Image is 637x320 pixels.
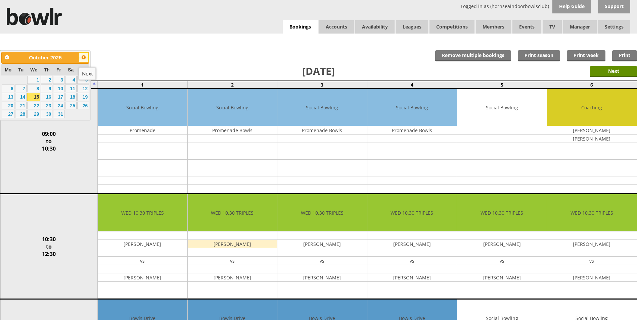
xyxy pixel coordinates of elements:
td: WED 10.30 TRIPLES [457,194,547,231]
a: Prev [2,53,12,62]
a: Print week [567,50,605,61]
span: Wednesday [30,67,37,72]
div: Next [82,71,93,77]
td: [PERSON_NAME] [547,240,637,248]
a: 27 [2,110,14,118]
a: 4 [65,76,77,84]
a: 8 [27,85,40,93]
a: 22 [27,102,40,110]
a: 11 [65,85,77,93]
td: Promenade Bowls [188,126,277,135]
span: Settings [598,20,630,34]
input: Next [590,66,637,77]
a: 24 [53,102,64,110]
td: [PERSON_NAME] [277,240,367,248]
a: Events [512,20,541,34]
td: [PERSON_NAME] [98,240,187,248]
td: 2 [187,81,277,89]
span: Saturday [68,67,74,72]
a: Competitions [429,20,474,34]
td: [PERSON_NAME] [367,240,457,248]
a: Print season [518,50,560,61]
td: Social Bowling [367,89,457,126]
td: WED 10.30 TRIPLES [547,194,637,231]
td: [PERSON_NAME] [277,273,367,282]
a: 23 [41,102,52,110]
td: Promenade [98,126,187,135]
span: Monday [5,67,11,72]
td: Coaching [547,89,637,126]
span: Sunday [80,67,86,72]
td: vs [98,257,187,265]
a: 14 [15,93,27,101]
td: 09:00 to 10:30 [0,89,97,194]
a: Print [612,50,637,61]
td: 10:30 to 12:30 [0,194,97,299]
span: 2025 [50,55,62,60]
td: vs [457,257,547,265]
td: [PERSON_NAME] [98,273,187,282]
a: 21 [15,102,27,110]
td: Social Bowling [277,89,367,126]
span: Tuesday [18,67,24,72]
a: 5 [77,76,89,84]
span: Next [81,55,86,60]
a: 20 [2,102,14,110]
td: [PERSON_NAME] [457,240,547,248]
a: 31 [53,110,64,118]
td: Promenade Bowls [367,126,457,135]
a: 26 [77,102,89,110]
td: vs [277,257,367,265]
td: [PERSON_NAME] [188,273,277,282]
a: 12 [77,85,89,93]
td: Promenade Bowls [277,126,367,135]
a: 13 [2,93,14,101]
a: 30 [41,110,52,118]
td: [PERSON_NAME] [547,135,637,143]
span: Friday [56,67,61,72]
td: 6 [547,81,637,89]
span: Accounts [319,20,354,34]
td: 3 [277,81,367,89]
a: 18 [65,93,77,101]
span: TV [543,20,562,34]
a: 29 [27,110,40,118]
span: Manager [563,20,597,34]
td: Social Bowling [188,89,277,126]
td: 1 [97,81,187,89]
a: 19 [77,93,89,101]
a: 10 [53,85,64,93]
span: Prev [4,55,10,60]
td: Social Bowling [98,89,187,126]
a: 2 [41,76,52,84]
span: Members [476,20,511,34]
td: [PERSON_NAME] [188,240,277,248]
a: Availability [355,20,395,34]
td: Social Bowling [457,89,547,126]
td: vs [188,257,277,265]
td: [PERSON_NAME] [547,273,637,282]
span: October [29,55,49,60]
a: 16 [41,93,52,101]
input: Remove multiple bookings [435,50,511,61]
td: [PERSON_NAME] [547,126,637,135]
span: Thursday [44,67,50,72]
a: 28 [15,110,27,118]
td: 4 [367,81,457,89]
a: Bookings [283,20,318,34]
td: vs [547,257,637,265]
a: Leagues [396,20,428,34]
td: WED 10.30 TRIPLES [98,194,187,231]
td: [PERSON_NAME] [457,273,547,282]
td: [PERSON_NAME] [367,273,457,282]
a: 25 [65,102,77,110]
a: 9 [41,85,52,93]
a: 1 [27,76,40,84]
a: 3 [53,76,64,84]
a: 17 [53,93,64,101]
td: vs [367,257,457,265]
a: 6 [2,85,14,93]
a: 7 [15,85,27,93]
td: WED 10.30 TRIPLES [367,194,457,231]
td: WED 10.30 TRIPLES [188,194,277,231]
